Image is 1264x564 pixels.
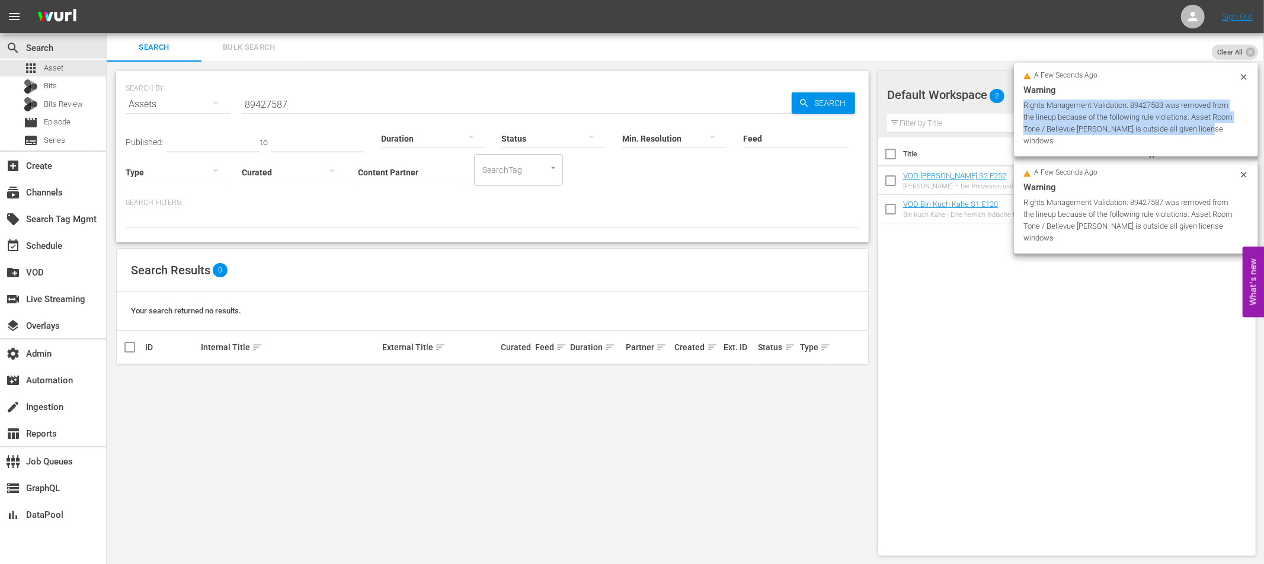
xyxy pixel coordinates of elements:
a: Sign Out [1222,12,1253,21]
span: Ingestion [6,400,20,414]
span: Published: [126,137,164,147]
span: a few seconds ago [1035,71,1098,81]
span: a few seconds ago [1035,168,1098,178]
span: Asset [44,62,63,74]
span: Create [6,159,20,173]
span: Search [6,41,20,55]
span: Search Tag Mgmt [6,212,20,226]
div: Rights Management Validation: 89427583 was removed from the lineup because of the following rule ... [1023,100,1236,147]
span: Bits Review [44,98,83,110]
div: Created [675,340,720,354]
button: Open Feedback Widget [1243,247,1264,318]
div: Feed [535,340,567,354]
span: sort [604,342,615,352]
span: Search [114,41,194,55]
div: Bits [24,79,38,94]
span: GraphQL [6,481,20,495]
span: sort [435,342,446,352]
span: Clear All [1212,44,1249,60]
span: sort [252,342,263,352]
span: DataPool [6,508,20,522]
span: menu [7,9,21,24]
a: VOD [PERSON_NAME] S2 E252 [903,171,1006,180]
span: sort [556,342,567,352]
span: Reports [6,427,20,441]
span: 2 [990,84,1004,108]
div: Duration [570,340,622,354]
span: Search [809,92,855,114]
span: to [260,137,268,147]
div: External Title [382,340,497,354]
div: Internal Title [201,340,379,354]
div: Status [759,340,797,354]
span: Search Results [131,263,210,277]
span: Admin [6,347,20,361]
span: Asset [24,61,38,75]
span: Episode [44,116,71,128]
span: Series [24,133,38,148]
p: Search Filters: [126,198,859,208]
span: Your search returned no results. [131,306,241,315]
span: sort [785,342,795,352]
span: Series [44,134,65,146]
div: Warning [1023,180,1249,194]
div: Rights Management Validation: 89427587 was removed from the lineup because of the following rule ... [1023,197,1236,244]
span: Bulk Search [209,41,289,55]
img: ans4CAIJ8jUAAAAAAAAAAAAAAAAAAAAAAAAgQb4GAAAAAAAAAAAAAAAAAAAAAAAAJMjXAAAAAAAAAAAAAAAAAAAAAAAAgAT5G... [28,3,85,31]
div: ID [145,342,197,352]
div: Ext. ID [724,342,755,352]
span: Channels [6,185,20,200]
span: VOD [6,265,20,280]
button: Search [792,92,855,114]
div: Warning [1023,83,1249,97]
th: Title [903,137,1048,171]
a: VOD Bin Kuch Kahe S1 E120 [903,200,998,209]
div: Partner [626,340,671,354]
div: Bin Kuch Kahe - Eine herrlich indische Familie S1 E120 [903,211,1045,219]
span: Automation [6,373,20,387]
span: 0 [213,263,228,277]
span: Overlays [6,319,20,333]
div: [PERSON_NAME] – Die Prinzessin und der Mogul S2 E252 [903,182,1045,190]
span: Episode [24,116,38,130]
span: Schedule [6,239,20,253]
div: Curated [501,342,532,352]
span: sort [707,342,718,352]
span: Live Streaming [6,292,20,306]
div: Assets [126,88,230,121]
div: Type [800,340,824,354]
span: sort [656,342,667,352]
button: Open [548,162,559,174]
span: sort [820,342,831,352]
span: Bits [44,80,57,92]
div: Bits Review [24,97,38,111]
span: Job Queues [6,454,20,469]
div: Default Workspace [887,78,1233,111]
